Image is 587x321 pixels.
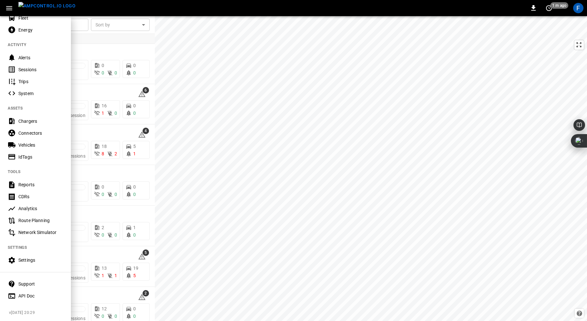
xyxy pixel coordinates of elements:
[18,15,63,21] div: Fleet
[18,142,63,148] div: Vehicles
[9,310,66,316] span: v [DATE] 20:29
[18,54,63,61] div: Alerts
[18,293,63,299] div: API Doc
[18,205,63,212] div: Analytics
[18,118,63,124] div: Chargers
[18,181,63,188] div: Reports
[544,3,554,13] button: set refresh interval
[18,130,63,136] div: Connectors
[550,2,568,9] span: 1 m ago
[18,257,63,263] div: Settings
[18,229,63,236] div: Network Simulator
[18,217,63,224] div: Route Planning
[18,66,63,73] div: Sessions
[18,281,63,287] div: Support
[18,154,63,160] div: IdTags
[573,3,583,13] div: profile-icon
[18,78,63,85] div: Trips
[18,27,63,33] div: Energy
[18,2,75,10] img: ampcontrol.io logo
[18,90,63,97] div: System
[18,193,63,200] div: CDRs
